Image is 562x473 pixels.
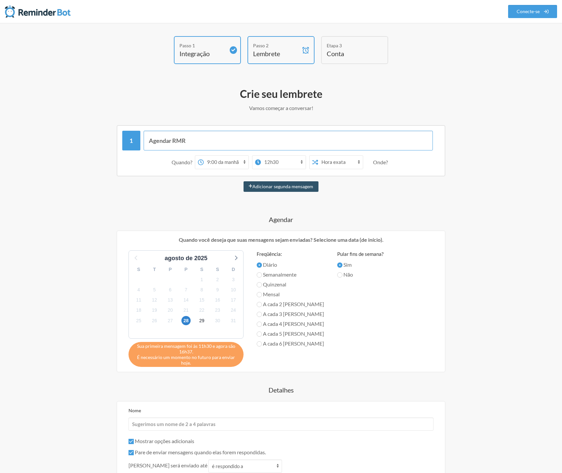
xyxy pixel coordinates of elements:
span: sábado, 20 de setembro de 2025 [166,306,175,315]
span: terça-feira, 16 de setembro de 2025 [213,296,222,305]
font: Conta [327,50,344,57]
input: A cada 2 [PERSON_NAME] [257,302,262,307]
font: Conecte-se [517,9,540,14]
input: A cada 5 [PERSON_NAME] [257,331,262,337]
a: Conecte-se [508,5,557,18]
font: Detalhes [269,386,294,394]
input: Pare de enviar mensagens quando elas forem respondidas. [129,450,134,455]
span: terça-feira, 30 de setembro de 2025 [213,316,222,325]
font: 5 [153,287,156,292]
font: Adicionar segunda mensagem [252,184,313,190]
font: 19 [152,307,157,313]
input: Mensal [257,292,262,297]
font: Passo 2 [253,43,269,48]
span: domingo, 28 de setembro de 2025 [181,316,191,325]
font: 10 [231,287,236,292]
font: 17 [231,297,236,303]
font: 7 [185,287,187,292]
font: Lembrete [253,50,280,57]
span: terça-feira, 9 de setembro de 2025 [213,285,222,295]
font: 4 [137,287,140,292]
font: 25 [136,318,141,323]
span: domingo, 21 de setembro de 2025 [181,306,191,315]
font: 20 [168,307,173,313]
font: agosto de 2025 [165,255,207,261]
span: terça-feira, 23 de setembro de 2025 [213,306,222,315]
font: Onde? [373,159,388,165]
span: quarta-feira, 10 de setembro de 2025 [229,285,238,295]
span: segunda-feira, 15 de setembro de 2025 [197,296,206,305]
span: quarta-feira, 3 de setembro de 2025 [229,275,238,284]
font: Pare de enviar mensagens quando elas forem respondidas. [135,449,266,455]
input: Semanalmente [257,272,262,278]
button: Adicionar segunda mensagem [244,181,318,192]
span: segunda-feira, 22 de setembro de 2025 [197,306,206,315]
font: Não [343,271,353,278]
font: 11 [136,297,141,303]
font: 24 [231,307,236,313]
font: A cada 3 [PERSON_NAME] [263,311,324,317]
font: S [216,267,219,272]
font: A cada 5 [PERSON_NAME] [263,330,324,337]
input: A cada 3 [PERSON_NAME] [257,312,262,317]
span: sexta-feira, 5 de setembro de 2025 [150,285,159,295]
font: T [153,267,156,272]
font: Vamos começar a conversar! [249,105,313,111]
font: 1 [200,277,203,282]
font: Pular fins de semana? [337,251,384,257]
font: 28 [183,318,189,323]
font: Integração [179,50,210,57]
font: Diário [263,261,277,268]
font: Freqüência: [257,251,282,257]
font: [PERSON_NAME] será enviado até [129,462,207,468]
input: Mostrar opções adicionais [129,439,134,444]
img: Robô de lembretes [5,5,71,18]
input: Sim [337,262,342,268]
font: Passo 1 [179,43,195,48]
font: Mensal [263,291,280,297]
span: sábado, 13 de setembro de 2025 [166,296,175,305]
font: 29 [199,318,204,323]
span: sexta-feira, 19 de setembro de 2025 [150,306,159,315]
span: sábado, 27 de setembro de 2025 [166,316,175,325]
input: Sugerimos um nome de 2 a 4 palavras [129,417,433,431]
span: quarta-feira, 17 de setembro de 2025 [229,296,238,305]
input: Não [337,272,342,278]
font: 23 [215,307,220,313]
font: 16 [215,297,220,303]
font: 31 [231,318,236,323]
input: Quinzenal [257,282,262,287]
font: 30 [215,318,220,323]
font: P [184,267,187,272]
font: A cada 4 [PERSON_NAME] [263,321,324,327]
font: Agendar [269,215,293,223]
span: domingo, 14 de setembro de 2025 [181,296,191,305]
font: 14 [183,297,189,303]
font: Nome [129,408,141,413]
span: segunda-feira, 1 de setembro de 2025 [197,275,206,284]
font: Quando você deseja que suas mensagens sejam enviadas? Selecione uma data (de início). [179,236,384,243]
font: 3 [232,277,235,282]
font: Sua primeira mensagem foi às 11h30 e agora são 16h37. [137,343,235,354]
span: sexta-feira, 12 de setembro de 2025 [150,296,159,305]
span: sexta-feira, 26 de setembro de 2025 [150,316,159,325]
span: quarta-feira, 24 de setembro de 2025 [229,306,238,315]
font: Quando? [172,159,192,165]
font: A cada 6 [PERSON_NAME] [263,340,324,347]
font: S [137,267,140,272]
span: quarta-feira, 1 de outubro de 2025 [229,316,238,325]
font: 12 [152,297,157,303]
font: Quinzenal [263,281,286,287]
font: P [169,267,172,272]
span: quinta-feira, 4 de setembro de 2025 [134,285,143,295]
font: 27 [168,318,173,323]
span: segunda-feira, 29 de setembro de 2025 [197,316,206,325]
font: 22 [199,307,204,313]
input: A cada 4 [PERSON_NAME] [257,322,262,327]
font: 15 [199,297,204,303]
font: 26 [152,318,157,323]
font: S [200,267,203,272]
font: D [232,267,235,272]
span: quinta-feira, 11 de setembro de 2025 [134,296,143,305]
span: terça-feira, 2 de setembro de 2025 [213,275,222,284]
